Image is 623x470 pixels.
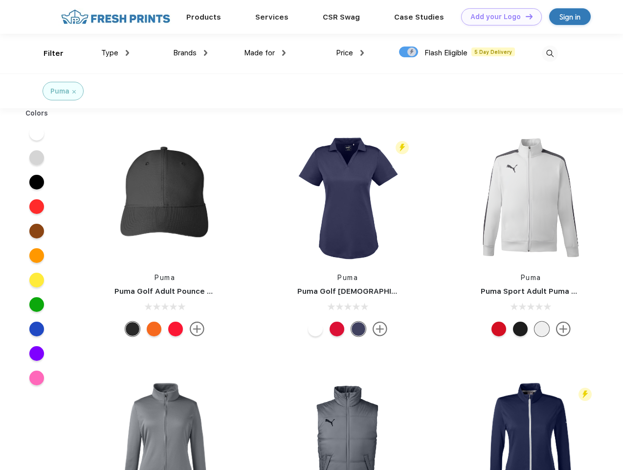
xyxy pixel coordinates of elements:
img: filter_cancel.svg [72,90,76,94]
span: Made for [244,48,275,57]
div: Add your Logo [470,13,521,21]
div: Peacoat [351,322,366,336]
img: fo%20logo%202.webp [58,8,173,25]
div: Bright White [308,322,323,336]
a: Services [255,13,289,22]
div: Puma [50,86,69,96]
a: Puma Golf [DEMOGRAPHIC_DATA]' Icon Golf Polo [297,287,479,296]
img: desktop_search.svg [542,46,558,62]
div: High Risk Red [330,322,344,336]
a: Puma [337,274,358,282]
a: Puma Golf Adult Pounce Adjustable Cap [114,287,264,296]
img: flash_active_toggle.svg [396,141,409,154]
a: CSR Swag [323,13,360,22]
img: more.svg [190,322,204,336]
span: Price [336,48,353,57]
span: Brands [173,48,197,57]
img: more.svg [373,322,387,336]
img: dropdown.png [204,50,207,56]
a: Sign in [549,8,591,25]
img: func=resize&h=266 [283,133,413,263]
img: func=resize&h=266 [466,133,596,263]
a: Products [186,13,221,22]
div: White and Quiet Shade [534,322,549,336]
span: Flash Eligible [424,48,467,57]
span: 5 Day Delivery [471,47,515,56]
div: Sign in [559,11,580,23]
div: High Risk Red [168,322,183,336]
div: Vibrant Orange [147,322,161,336]
img: more.svg [556,322,571,336]
a: Puma [155,274,175,282]
div: Puma Black [125,322,140,336]
img: dropdown.png [360,50,364,56]
div: Filter [44,48,64,59]
img: flash_active_toggle.svg [578,388,592,401]
img: dropdown.png [126,50,129,56]
div: Colors [18,108,56,118]
img: func=resize&h=266 [100,133,230,263]
span: Type [101,48,118,57]
img: DT [526,14,533,19]
div: Puma Black [513,322,528,336]
a: Puma [521,274,541,282]
div: High Risk Red [491,322,506,336]
img: dropdown.png [282,50,286,56]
